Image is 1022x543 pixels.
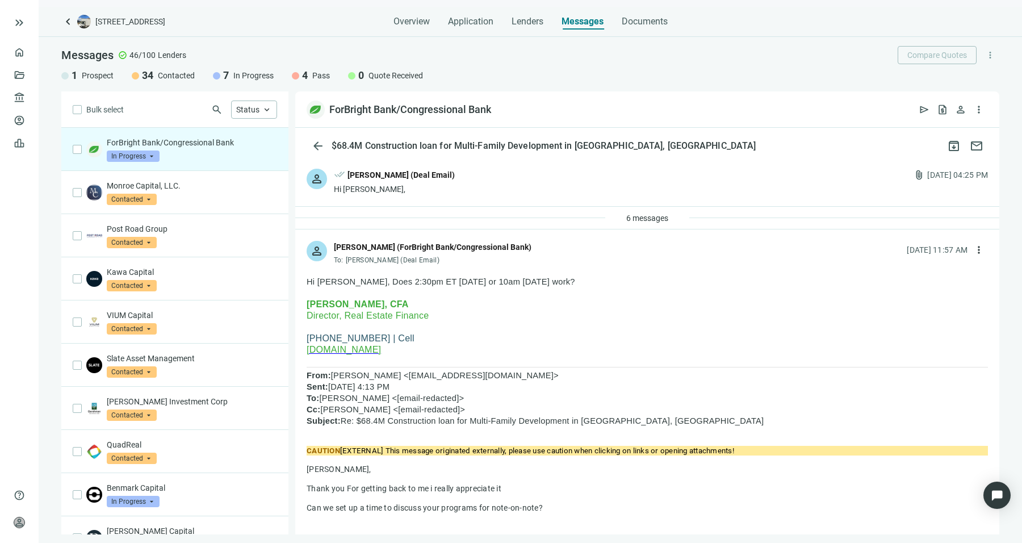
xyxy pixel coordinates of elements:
[970,241,988,259] button: more_vert
[14,517,25,528] span: person
[107,323,157,335] span: Contacted
[107,151,160,162] span: In Progress
[617,209,678,227] button: 6 messages
[107,353,277,364] p: Slate Asset Management
[947,139,961,153] span: archive
[158,49,186,61] span: Lenders
[118,51,127,60] span: check_circle
[95,16,165,27] span: [STREET_ADDRESS]
[311,139,325,153] span: arrow_back
[898,46,977,64] button: Compare Quotes
[77,15,91,28] img: deal-logo
[107,453,157,464] span: Contacted
[107,223,277,235] p: Post Road Group
[512,16,543,27] span: Lenders
[233,70,274,81] span: In Progress
[965,135,988,157] button: mail
[107,396,277,407] p: [PERSON_NAME] Investment Corp
[14,490,25,501] span: help
[985,50,995,60] span: more_vert
[107,237,157,248] span: Contacted
[86,141,102,157] img: a6098459-e241-47ac-94a0-544ff2dbc5ce
[914,169,925,181] span: attach_file
[262,105,272,115] span: keyboard_arrow_up
[82,70,114,81] span: Prospect
[107,280,157,291] span: Contacted
[211,104,223,115] span: search
[61,15,75,28] a: keyboard_arrow_left
[973,244,985,256] span: more_vert
[562,16,604,27] span: Messages
[107,194,157,205] span: Contacted
[107,137,277,148] p: ForBright Bank/Congressional Bank
[334,256,531,265] div: To:
[86,228,102,244] img: 7f271ad8-edc1-4fbf-8106-35f70ef50833
[86,357,102,373] img: 9cb24783-a1cc-4723-ab89-8e9c4b5aa250
[107,482,277,494] p: Benmark Capital
[927,169,988,181] div: [DATE] 04:25 PM
[223,69,229,82] span: 7
[358,69,364,82] span: 0
[933,101,952,119] button: request_quote
[368,70,423,81] span: Quote Received
[310,244,324,258] span: person
[346,256,439,264] span: [PERSON_NAME] (Deal Email)
[107,366,157,378] span: Contacted
[86,185,102,201] img: 0fedf735-2966-4fc4-a93e-553704072d43
[981,46,999,64] button: more_vert
[107,180,277,191] p: Monroe Capital, LLC.
[970,101,988,119] button: more_vert
[329,140,758,152] div: $68.4M Construction loan for Multi-Family Development in [GEOGRAPHIC_DATA], [GEOGRAPHIC_DATA]
[107,410,157,421] span: Contacted
[236,105,259,114] span: Status
[393,16,430,27] span: Overview
[129,49,156,61] span: 46/100
[329,103,491,116] div: ForBright Bank/Congressional Bank
[107,525,277,537] p: [PERSON_NAME] Capital
[915,101,933,119] button: send
[86,444,102,460] img: d8282fbd-26e6-4247-917b-e19fa39d5652
[973,104,985,115] span: more_vert
[943,135,965,157] button: archive
[14,92,22,103] span: account_balance
[955,104,966,115] span: person
[86,400,102,416] img: 74b5f3a1-529e-41c8-b8fa-2d84dd977de2
[952,101,970,119] button: person
[307,135,329,157] button: arrow_back
[937,104,948,115] span: request_quote
[983,482,1011,509] div: Open Intercom Messenger
[970,139,983,153] span: mail
[61,48,114,62] span: Messages
[347,169,455,181] div: [PERSON_NAME] (Deal Email)
[334,169,345,183] span: done_all
[86,103,124,116] span: Bulk select
[334,241,531,253] div: [PERSON_NAME] (ForBright Bank/Congressional Bank)
[158,70,195,81] span: Contacted
[107,496,160,507] span: In Progress
[907,244,967,256] div: [DATE] 11:57 AM
[142,69,153,82] span: 34
[622,16,668,27] span: Documents
[86,271,102,287] img: c02bef39-f7bb-4c1c-ae10-c94329e54296
[448,16,493,27] span: Application
[312,70,330,81] span: Pass
[302,69,308,82] span: 4
[626,214,668,223] span: 6 messages
[86,487,102,503] img: 5382ba3c-8743-47de-bb51-099eafc9ddbe
[334,183,455,195] div: Hi [PERSON_NAME],
[107,439,277,450] p: QuadReal
[310,172,324,186] span: person
[107,266,277,278] p: Kawa Capital
[107,310,277,321] p: VIUM Capital
[307,101,325,119] img: a6098459-e241-47ac-94a0-544ff2dbc5ce
[919,104,930,115] span: send
[12,16,26,30] button: keyboard_double_arrow_right
[86,314,102,330] img: 6ee3760a-6f1b-4357-aff7-af6f64b83111
[72,69,77,82] span: 1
